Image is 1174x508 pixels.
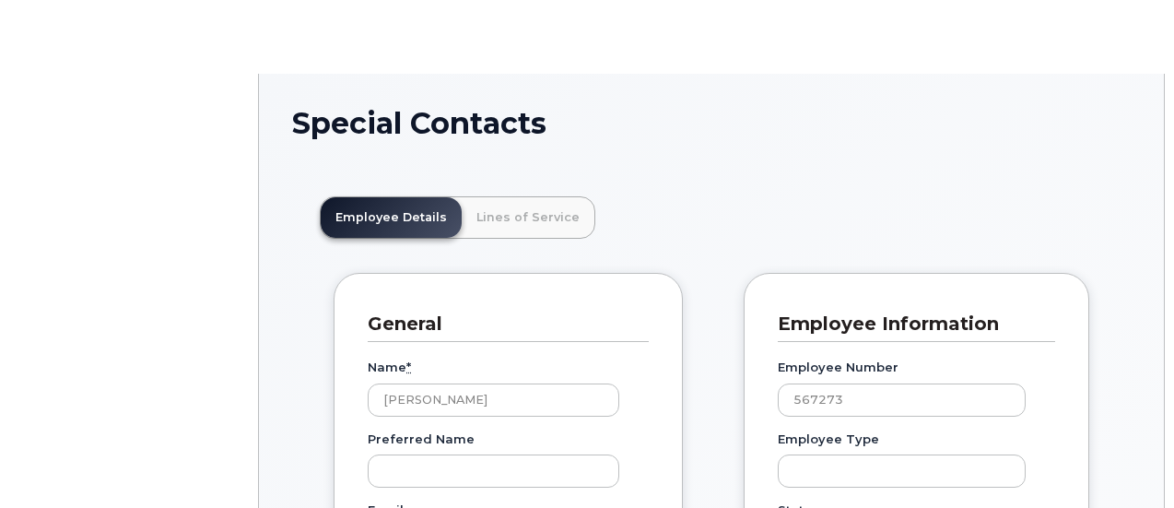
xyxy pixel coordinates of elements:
[778,359,898,376] label: Employee Number
[462,197,594,238] a: Lines of Service
[368,359,411,376] label: Name
[321,197,462,238] a: Employee Details
[368,431,475,448] label: Preferred Name
[368,312,635,337] h3: General
[406,360,411,374] abbr: required
[778,431,879,448] label: Employee Type
[292,107,1131,139] h1: Special Contacts
[778,312,1041,337] h3: Employee Information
